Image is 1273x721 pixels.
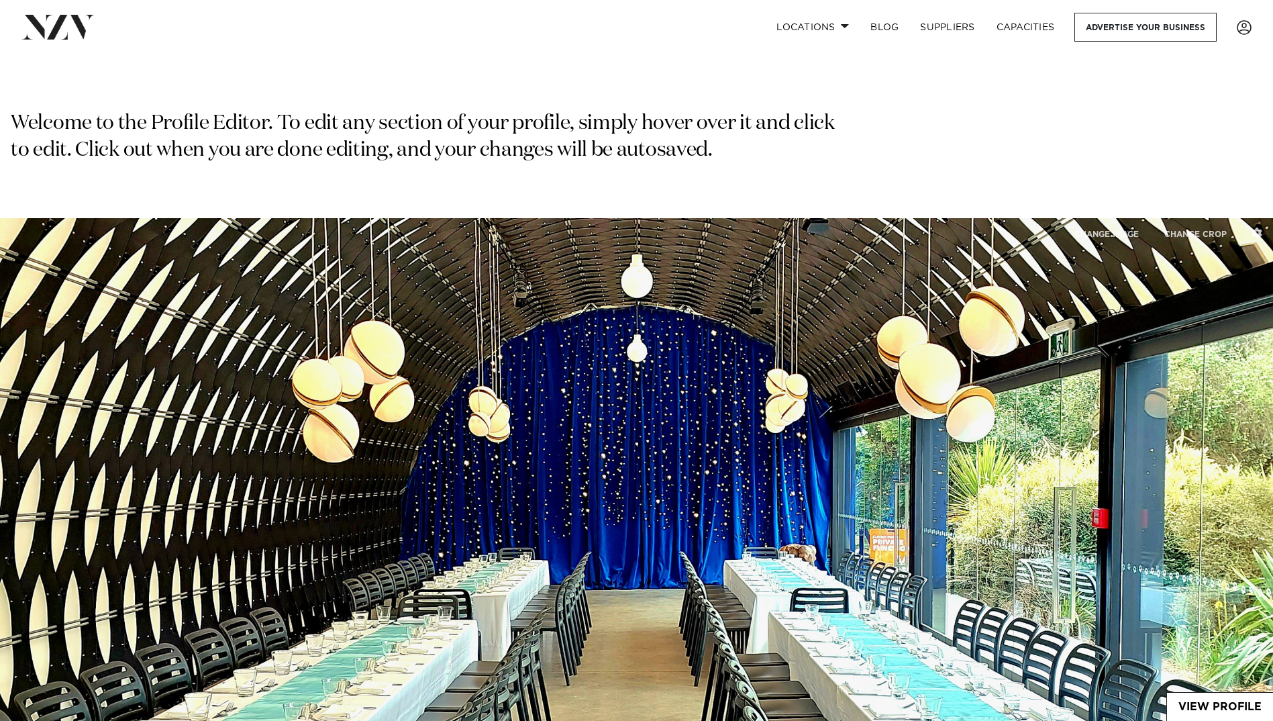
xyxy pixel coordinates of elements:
a: Locations [766,13,860,42]
a: BLOG [860,13,909,42]
a: View Profile [1167,693,1273,721]
img: nzv-logo.png [21,15,95,39]
button: CHANGE CROP [1153,220,1238,248]
a: SUPPLIERS [909,13,985,42]
a: Capacities [986,13,1066,42]
button: CHANGE IMAGE [1063,220,1150,248]
p: Welcome to the Profile Editor. To edit any section of your profile, simply hover over it and clic... [11,111,840,164]
a: Advertise your business [1074,13,1217,42]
